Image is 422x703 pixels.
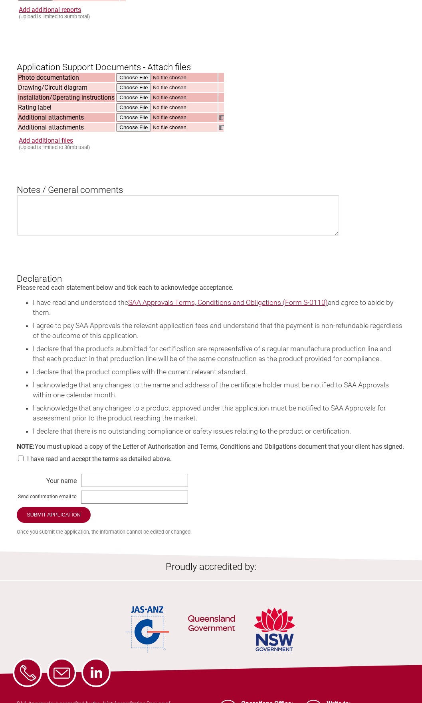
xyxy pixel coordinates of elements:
a: Add additional files [19,137,73,144]
a: Email [47,658,76,687]
a: SAA Approvals Terms, Conditions and Obligations (Form S-0110) [128,298,328,306]
small: Once you submit the application, the information cannot be edited or changed. [17,529,405,535]
div: I have read and accept the terms as detailed above. [17,450,405,466]
img: Remove [219,125,224,130]
td: Installation/Operating instructions [18,93,115,102]
li: I acknowledge that any changes to a product approved under this application must be notified to S... [33,403,405,423]
li: I agree to pay SAA Approvals the relevant application fees and understand that the payment is non... [33,321,405,341]
h3: Notes / General comments [17,171,405,195]
img: NSW Government [253,605,296,654]
small: (Upload is limited to 30mb total) [19,14,90,20]
li: I declare that the products submitted for certification are representative of a regular manufactu... [33,344,405,364]
img: QLD Government [188,595,236,654]
li: I declare that the product complies with the current relevant standard. [33,367,405,377]
td: Additional attachments [18,113,115,122]
strong: NOTE: [17,443,35,450]
td: Additional attachments [18,123,115,132]
a: Add additional reports [19,6,81,14]
a: Phone [13,658,42,687]
div: Your name [17,475,77,483]
h3: Declaration [17,260,405,284]
li: I have read and understood the and agree to abide by them. [33,298,405,318]
li: I declare that there is no outstanding compliance or safety issues relating to the product or cer... [33,426,405,436]
div: Send confirmation email to [17,492,77,500]
li: I acknowledge that any changes to the name and address of the certificate holder must be notified... [33,380,405,400]
img: Remove [219,115,224,120]
input: Submit Application [17,507,91,523]
h3: Application Support Documents - Attach files [17,48,405,72]
td: Drawing/Circuit diagram [18,83,115,92]
small: (Upload is limited to 30mb total) [19,144,90,150]
td: Photo documentation [18,73,115,82]
a: LinkedIn - SAA Approvals [81,658,111,687]
div: You must upload a copy of the Letter of Authorisation and Terms, Conditions and Obligations docum... [17,443,405,466]
img: JAS-ANZ [126,605,170,654]
td: Rating label [18,103,115,112]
